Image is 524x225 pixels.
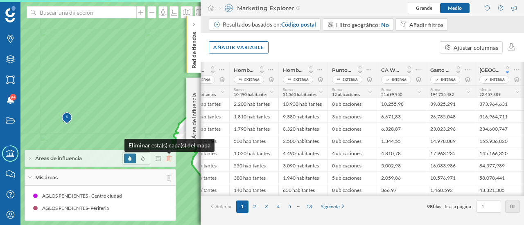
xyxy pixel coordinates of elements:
div: 14.978.089 [426,135,475,147]
span: 10.490 habitantes [234,92,267,97]
div: 10.930 habitantes [278,98,327,110]
div: 6.671,83 [377,110,426,123]
span: Externa [343,76,358,84]
span: CA WEB 2019 [381,67,401,73]
div: 2.500 habitantes [278,135,327,147]
div: 5.002,98 [377,159,426,172]
span: Mis áreas [35,174,58,181]
div: 0 ubicaciones [327,98,377,110]
div: Marketing Explorer [219,4,300,12]
div: 4.490 habitantes [278,147,327,159]
span: Externa [294,76,309,84]
span: Suma [283,87,293,92]
div: 3 ubicaciones [327,110,377,123]
div: 500 habitantes [229,135,278,147]
div: 16.083.986 [426,159,475,172]
div: 366,97 [377,184,426,196]
p: Área de influencia [190,90,198,139]
span: Hombres y mujeres entre 0 y 25 años [283,67,303,73]
div: 8.320 habitantes [278,123,327,135]
span: filas [433,203,441,209]
span: 51.699,950 [381,92,402,97]
input: 1 [479,203,499,211]
span: Medio [448,5,462,11]
div: Añadir filtros [409,20,443,29]
span: Soporte [16,6,45,13]
span: Áreas de influencia [35,155,82,162]
span: . [441,203,443,209]
span: Interna [392,76,407,84]
div: 58.078,441 [475,172,524,184]
div: 550 habitantes [229,159,278,172]
div: 145.166,320 [475,147,524,159]
img: Marker [62,110,72,127]
span: Interna [441,76,456,84]
div: 1.790 habitantes [229,123,278,135]
span: Suma [430,87,440,92]
div: AGLOS PENDIENTES - Centro ciudad [42,192,126,200]
span: Grande [416,5,432,11]
div: 2.059,86 [377,172,426,184]
span: Filtro geográfico: [336,21,380,28]
div: 1.940 habitantes [278,172,327,184]
span: 22.457,389 [479,92,501,97]
div: 0 ubicaciones [327,159,377,172]
div: 1.020 habitantes [229,147,278,159]
span: Gasto Textil 2019 [430,67,450,73]
div: 380 habitantes [229,172,278,184]
div: 43.321,305 [475,184,524,196]
span: Media [479,87,491,92]
div: 1.344,55 [377,135,426,147]
div: No [381,20,389,29]
p: Red de tiendas [190,29,198,69]
div: 3.090 habitantes [278,159,327,172]
div: 234.600,747 [475,123,524,135]
span: Suma [234,87,244,92]
img: Geoblink Logo [5,6,16,22]
div: AGLOS PENDIENTES- Periferia [42,204,113,212]
div: Ajustar columnas [454,43,498,52]
span: Puntos de Interés: Mango, H&M, [PERSON_NAME], Pull&Bear, Stradivarius y 11 más [332,67,352,73]
div: 2.200 habitantes [229,98,278,110]
img: explorer.svg [225,4,233,12]
div: 140 habitantes [229,184,278,196]
div: 26.785.048 [426,110,475,123]
div: 1.810 habitantes [229,110,278,123]
span: Externa [244,76,260,84]
div: 39.825.291 [426,98,475,110]
div: 0 ubicaciones [327,123,377,135]
div: 316.964,711 [475,110,524,123]
div: 10.255,98 [377,98,426,110]
div: 1.468.592 [426,184,475,196]
span: 98 [427,203,433,209]
div: 0 ubicaciones [327,184,377,196]
div: 6.328,87 [377,123,426,135]
div: Resultados basados en: [223,20,316,29]
div: 5 ubicaciones [327,172,377,184]
span: 194.756.482 [430,92,454,97]
span: [GEOGRAPHIC_DATA] 140624 130625 [479,67,499,73]
span: Ir a la página: [445,203,472,210]
span: Suma [332,87,342,92]
div: 10.576.971 [426,172,475,184]
span: Suma [381,87,391,92]
span: 12 ubicaciones [332,92,360,97]
div: 4 ubicaciones [327,147,377,159]
div: 0 ubicaciones [327,135,377,147]
div: 155.936,820 [475,135,524,147]
div: 23.023.296 [426,123,475,135]
div: 17.963.235 [426,147,475,159]
div: 9.380 habitantes [278,110,327,123]
div: 84.377,989 [475,159,524,172]
span: Interna [490,76,505,84]
div: 4.810,78 [377,147,426,159]
span: 9+ [11,93,16,101]
div: 373.964,631 [475,98,524,110]
span: Código postal [281,21,316,28]
div: 630 habitantes [278,184,327,196]
span: 51.560 habitantes [283,92,316,97]
span: Hombres y mujeres entre 5 y 10 años [234,67,254,73]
